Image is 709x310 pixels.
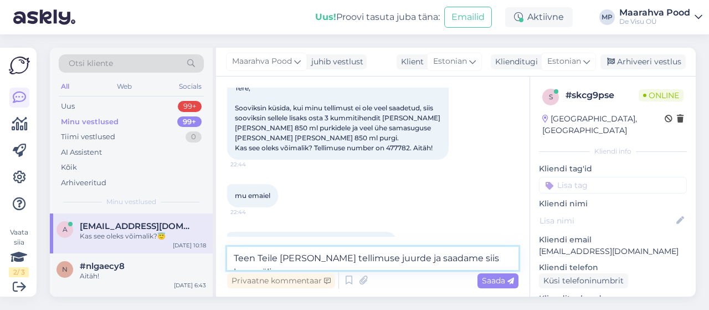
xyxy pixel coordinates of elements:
div: [DATE] 6:43 [174,281,206,289]
span: Online [639,89,684,101]
img: Askly Logo [9,57,30,74]
input: Lisa nimi [540,215,674,227]
div: 99+ [178,101,202,112]
div: [GEOGRAPHIC_DATA], [GEOGRAPHIC_DATA] [542,113,665,136]
div: 0 [186,131,202,143]
span: s [549,93,553,101]
div: # skcg9pse [566,89,639,102]
div: Uus [61,101,75,112]
div: Proovi tasuta juba täna: [315,11,440,24]
a: Maarahva PoodDe Visu OÜ [619,8,702,26]
div: De Visu OÜ [619,17,690,26]
p: Klienditeekond [539,293,687,304]
p: Kliendi tag'id [539,163,687,175]
div: Kõik [61,162,77,173]
div: AI Assistent [61,147,102,158]
div: Minu vestlused [61,116,119,128]
div: MP [599,9,615,25]
div: Aktiivne [505,7,573,27]
span: Minu vestlused [106,197,156,207]
span: 22:44 [230,208,272,216]
span: Saada [482,276,514,286]
span: a [63,225,68,233]
div: Vaata siia [9,227,29,277]
span: artjom.raletnev@gmail.com [80,221,195,231]
div: Web [115,79,134,94]
p: [EMAIL_ADDRESS][DOMAIN_NAME] [539,246,687,257]
div: Klient [397,56,424,68]
p: Kliendi telefon [539,262,687,273]
div: Klienditugi [491,56,538,68]
div: Arhiveeritud [61,177,106,189]
div: Arhiveeri vestlus [600,54,686,69]
span: Maarahva Pood [232,55,292,68]
div: Socials [177,79,204,94]
div: Maarahva Pood [619,8,690,17]
span: 22:44 [230,160,272,169]
div: [DATE] 10:18 [173,241,206,250]
span: #nlgaecy8 [80,261,125,271]
div: Kas see oleks võimalik?😇 [80,231,206,241]
div: Aitäh! [80,271,206,281]
button: Emailid [444,7,492,28]
div: 99+ [177,116,202,128]
div: juhib vestlust [307,56,363,68]
span: Estonian [547,55,581,68]
input: Lisa tag [539,177,687,194]
div: Kliendi info [539,146,687,156]
p: Kliendi nimi [539,198,687,210]
div: Küsi telefoninumbrit [539,273,628,288]
span: Tere, Sooviksin küsida, kui minu tellimust ei ole veel saadetud, siis sooviksin sellele lisaks os... [235,84,442,152]
span: Otsi kliente [69,58,113,69]
span: n [62,265,68,273]
div: 2 / 3 [9,267,29,277]
div: Privaatne kommentaar [227,273,335,288]
b: Uus! [315,12,336,22]
div: Tiimi vestlused [61,131,115,143]
span: mu emaiel [235,191,270,200]
p: Kliendi email [539,234,687,246]
textarea: Teen Teile [PERSON_NAME] tellimuse juurde ja saadame siis koos välja : [227,247,518,270]
div: All [59,79,71,94]
span: Estonian [433,55,467,68]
